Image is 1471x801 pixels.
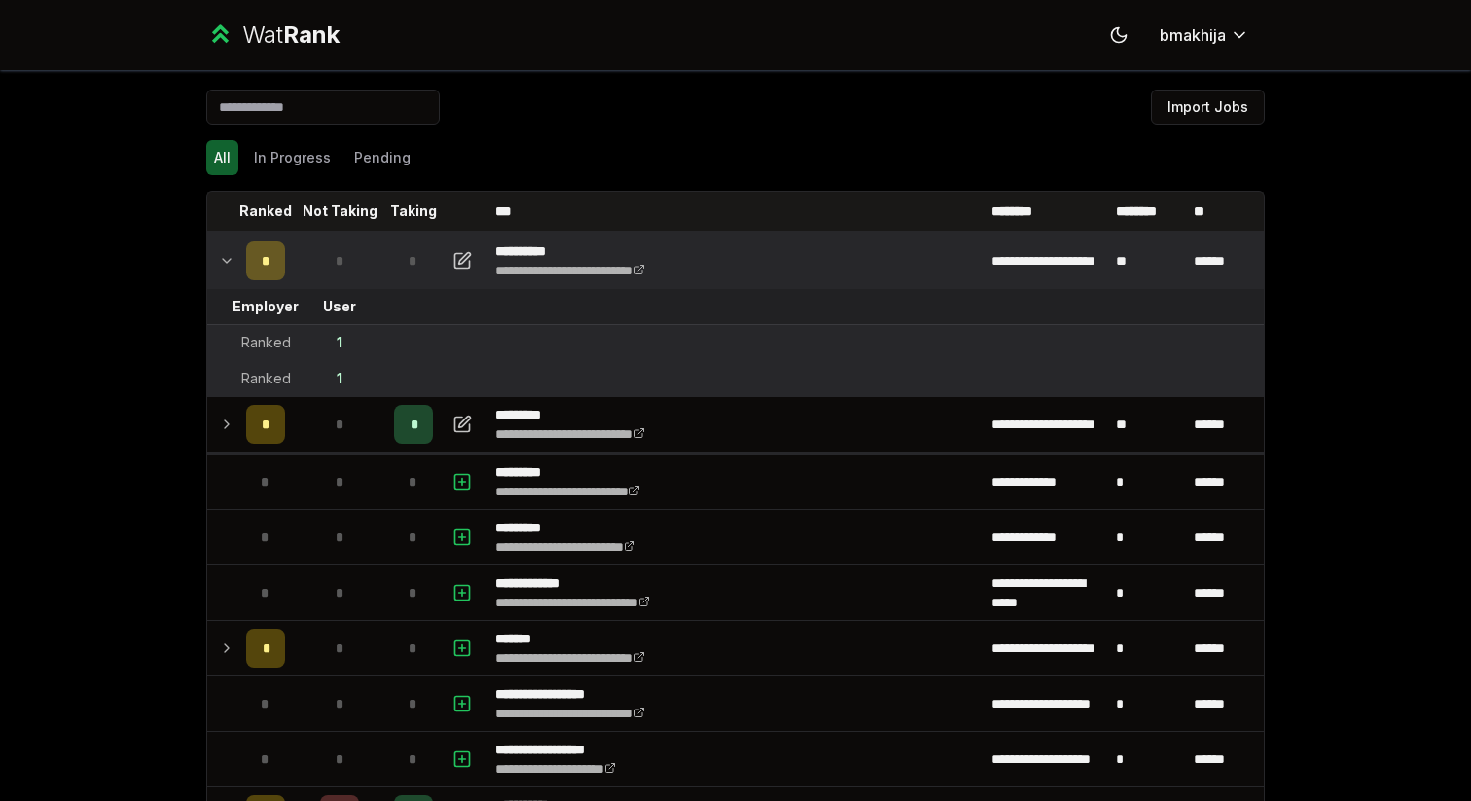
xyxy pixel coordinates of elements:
button: Pending [346,140,418,175]
a: WatRank [206,19,340,51]
button: bmakhija [1144,18,1265,53]
button: All [206,140,238,175]
p: Taking [390,201,437,221]
div: Wat [242,19,340,51]
button: Import Jobs [1151,90,1265,125]
td: User [293,289,386,324]
div: Ranked [241,333,291,352]
button: In Progress [246,140,339,175]
p: Not Taking [303,201,377,221]
div: 1 [337,333,342,352]
div: Ranked [241,369,291,388]
span: Rank [283,20,340,49]
p: Ranked [239,201,292,221]
td: Employer [238,289,293,324]
span: bmakhija [1160,23,1226,47]
div: 1 [337,369,342,388]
